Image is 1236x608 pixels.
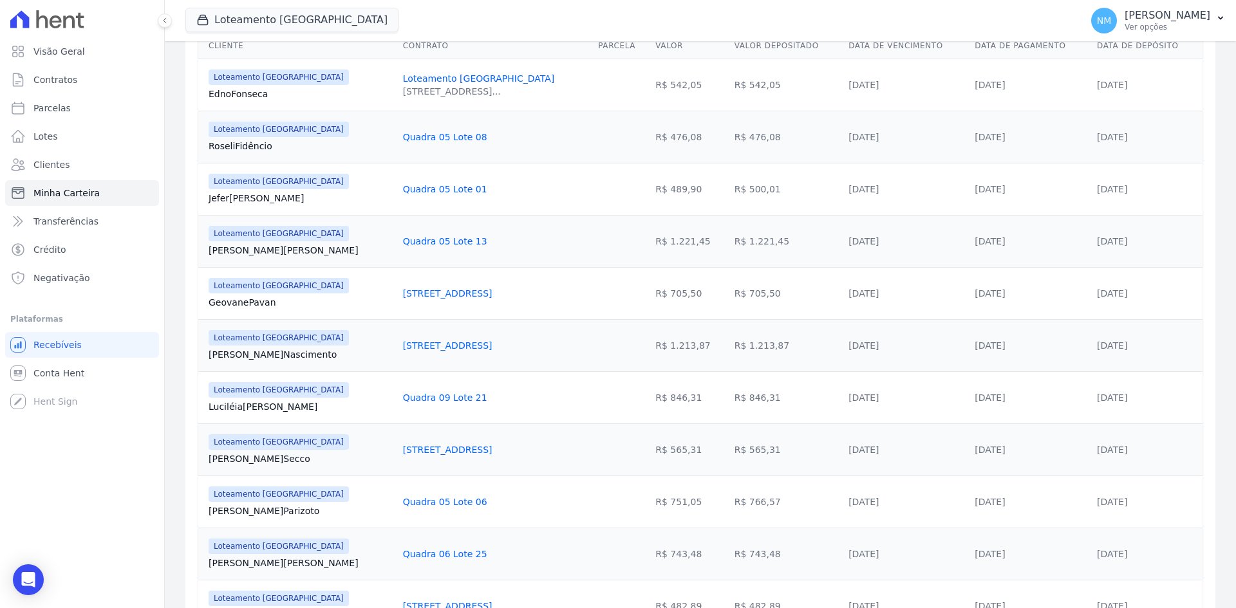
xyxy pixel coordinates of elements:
[398,33,594,59] th: Contrato
[650,111,729,163] td: R$ 476,08
[403,392,487,403] a: Quadra 09 Lote 21
[33,130,58,143] span: Lotes
[33,73,77,86] span: Contratos
[33,102,71,115] span: Parcelas
[209,452,393,465] a: [PERSON_NAME]Secco
[13,564,44,595] div: Open Intercom Messenger
[209,382,349,398] span: Loteamento [GEOGRAPHIC_DATA]
[209,174,349,189] span: Loteamento [GEOGRAPHIC_DATA]
[729,475,843,528] td: R$ 766,57
[209,140,393,152] a: RoseliFidêncio
[209,486,349,502] span: Loteamento [GEOGRAPHIC_DATA]
[1097,184,1127,194] a: [DATE]
[975,549,1005,559] a: [DATE]
[209,69,349,85] span: Loteamento [GEOGRAPHIC_DATA]
[975,184,1005,194] a: [DATE]
[403,184,487,194] a: Quadra 05 Lote 01
[403,497,487,507] a: Quadra 05 Lote 06
[848,80,879,90] a: [DATE]
[729,371,843,423] td: R$ 846,31
[975,497,1005,507] a: [DATE]
[209,330,349,345] span: Loteamento [GEOGRAPHIC_DATA]
[33,215,98,228] span: Transferências
[403,445,492,455] a: [STREET_ADDRESS]
[650,319,729,371] td: R$ 1.213,87
[209,192,393,205] a: Jefer[PERSON_NAME]
[209,88,393,100] a: EdnoFonseca
[848,340,879,351] a: [DATE]
[33,338,82,351] span: Recebíveis
[729,528,843,580] td: R$ 743,48
[848,392,879,403] a: [DATE]
[403,340,492,351] a: [STREET_ADDRESS]
[33,272,90,284] span: Negativação
[33,367,84,380] span: Conta Hent
[975,288,1005,299] a: [DATE]
[848,184,879,194] a: [DATE]
[975,236,1005,246] a: [DATE]
[403,132,487,142] a: Quadra 05 Lote 08
[403,85,555,98] div: [STREET_ADDRESS]...
[729,59,843,111] td: R$ 542,05
[975,392,1005,403] a: [DATE]
[209,504,393,517] a: [PERSON_NAME]Parizoto
[198,33,398,59] th: Cliente
[403,549,487,559] a: Quadra 06 Lote 25
[5,360,159,386] a: Conta Hent
[593,33,650,59] th: Parcela
[209,226,349,241] span: Loteamento [GEOGRAPHIC_DATA]
[209,296,393,309] a: GeovanePavan
[843,33,969,59] th: Data de Vencimento
[650,423,729,475] td: R$ 565,31
[5,152,159,178] a: Clientes
[5,124,159,149] a: Lotes
[33,243,66,256] span: Crédito
[729,423,843,475] td: R$ 565,31
[848,132,879,142] a: [DATE]
[729,111,843,163] td: R$ 476,08
[5,332,159,358] a: Recebíveis
[729,163,843,215] td: R$ 500,01
[185,8,398,32] button: Loteamento [GEOGRAPHIC_DATA]
[650,163,729,215] td: R$ 489,90
[5,39,159,64] a: Visão Geral
[975,445,1005,455] a: [DATE]
[650,528,729,580] td: R$ 743,48
[729,215,843,267] td: R$ 1.221,45
[1097,80,1127,90] a: [DATE]
[1097,497,1127,507] a: [DATE]
[403,73,555,84] a: Loteamento [GEOGRAPHIC_DATA]
[1092,33,1203,59] th: Data de Depósito
[650,59,729,111] td: R$ 542,05
[33,158,70,171] span: Clientes
[209,122,349,137] span: Loteamento [GEOGRAPHIC_DATA]
[1097,549,1127,559] a: [DATE]
[403,236,487,246] a: Quadra 05 Lote 13
[975,340,1005,351] a: [DATE]
[729,33,843,59] th: Valor Depositado
[729,267,843,319] td: R$ 705,50
[5,95,159,121] a: Parcelas
[209,591,349,606] span: Loteamento [GEOGRAPHIC_DATA]
[1097,445,1127,455] a: [DATE]
[5,67,159,93] a: Contratos
[848,549,879,559] a: [DATE]
[1097,288,1127,299] a: [DATE]
[209,434,349,450] span: Loteamento [GEOGRAPHIC_DATA]
[1125,9,1210,22] p: [PERSON_NAME]
[403,288,492,299] a: [STREET_ADDRESS]
[729,319,843,371] td: R$ 1.213,87
[650,267,729,319] td: R$ 705,50
[5,237,159,263] a: Crédito
[848,497,879,507] a: [DATE]
[975,80,1005,90] a: [DATE]
[33,45,85,58] span: Visão Geral
[209,539,349,554] span: Loteamento [GEOGRAPHIC_DATA]
[650,215,729,267] td: R$ 1.221,45
[209,557,393,569] a: [PERSON_NAME][PERSON_NAME]
[5,208,159,234] a: Transferências
[650,475,729,528] td: R$ 751,05
[209,400,393,413] a: Luciléia[PERSON_NAME]
[1097,236,1127,246] a: [DATE]
[1097,132,1127,142] a: [DATE]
